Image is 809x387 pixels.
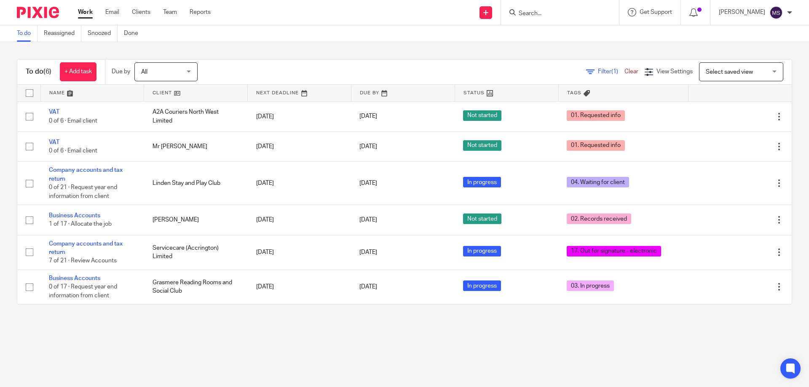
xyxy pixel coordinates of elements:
td: [DATE] [248,162,351,205]
span: In progress [463,280,501,291]
a: Done [124,25,145,42]
a: Company accounts and tax return [49,167,123,181]
a: Email [105,8,119,16]
span: 17. Out for signature - electronic [567,246,661,256]
a: Company accounts and tax return [49,241,123,255]
a: Reassigned [44,25,81,42]
input: Search [518,10,594,18]
span: Tags [567,91,581,95]
span: (6) [43,68,51,75]
td: Linden Stay and Play Club [144,162,248,205]
span: Not started [463,214,501,224]
img: svg%3E [769,6,783,19]
span: 1 of 17 · Allocate the job [49,221,112,227]
span: View Settings [656,69,693,75]
td: [DATE] [248,205,351,235]
td: Mr [PERSON_NAME] [144,131,248,161]
span: 0 of 21 · Request year end information from client [49,184,117,199]
p: Due by [112,67,130,76]
a: Business Accounts [49,275,100,281]
span: [DATE] [359,217,377,223]
td: A2A Couriers North West Limited [144,101,248,131]
span: 0 of 17 · Request year end information from client [49,284,117,299]
td: Grasmere Reading Rooms and Social Club [144,270,248,304]
span: 7 of 21 · Review Accounts [49,258,117,264]
td: [DATE] [248,270,351,304]
span: 03. In progress [567,280,614,291]
a: + Add task [60,62,96,81]
span: All [141,69,147,75]
a: Clients [132,8,150,16]
span: In progress [463,177,501,187]
span: [DATE] [359,284,377,290]
span: Select saved view [706,69,753,75]
span: [DATE] [359,144,377,149]
span: Filter [598,69,624,75]
h1: To do [26,67,51,76]
span: (1) [611,69,618,75]
span: [DATE] [359,114,377,120]
span: Not started [463,140,501,151]
a: VAT [49,109,59,115]
span: 04. Waiting for client [567,177,629,187]
span: 0 of 6 · Email client [49,148,97,154]
span: In progress [463,246,501,256]
td: [DATE] [248,101,351,131]
a: Snoozed [88,25,118,42]
a: To do [17,25,38,42]
span: [DATE] [359,180,377,186]
a: Reports [190,8,211,16]
td: [DATE] [248,131,351,161]
a: Business Accounts [49,213,100,219]
a: Work [78,8,93,16]
span: 0 of 6 · Email client [49,118,97,124]
a: VAT [49,139,59,145]
span: 01. Requested info [567,110,625,121]
span: Get Support [640,9,672,15]
td: [DATE] [248,235,351,270]
p: [PERSON_NAME] [719,8,765,16]
img: Pixie [17,7,59,18]
span: Not started [463,110,501,121]
td: [PERSON_NAME] [144,205,248,235]
a: Clear [624,69,638,75]
td: Servicecare (Accrington) Limited [144,235,248,270]
span: 02. Records received [567,214,631,224]
span: [DATE] [359,249,377,255]
a: Team [163,8,177,16]
span: 01. Requested info [567,140,625,151]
